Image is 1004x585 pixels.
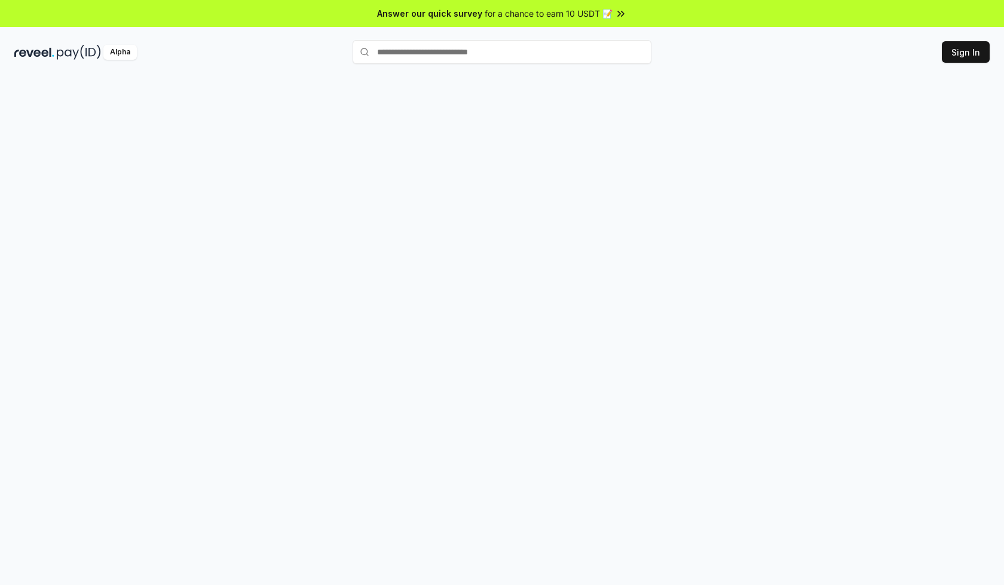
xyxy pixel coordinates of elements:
[14,45,54,60] img: reveel_dark
[57,45,101,60] img: pay_id
[942,41,990,63] button: Sign In
[103,45,137,60] div: Alpha
[377,7,482,20] span: Answer our quick survey
[485,7,613,20] span: for a chance to earn 10 USDT 📝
